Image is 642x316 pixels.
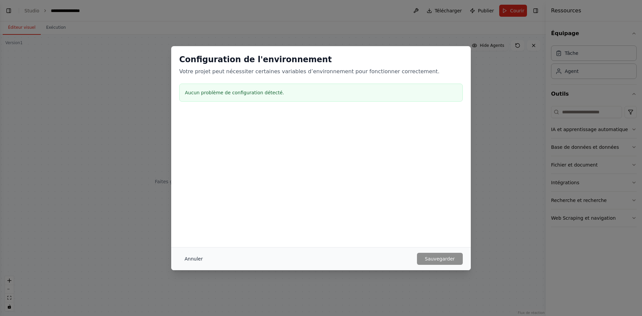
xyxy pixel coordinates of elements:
[417,253,463,265] button: Sauvegarder
[425,256,455,261] font: Sauvegarder
[179,68,439,75] font: Votre projet peut nécessiter certaines variables d’environnement pour fonctionner correctement.
[185,90,284,95] font: Aucun problème de configuration détecté.
[179,253,208,265] button: Annuler
[179,55,332,64] font: Configuration de l'environnement
[185,256,203,261] font: Annuler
